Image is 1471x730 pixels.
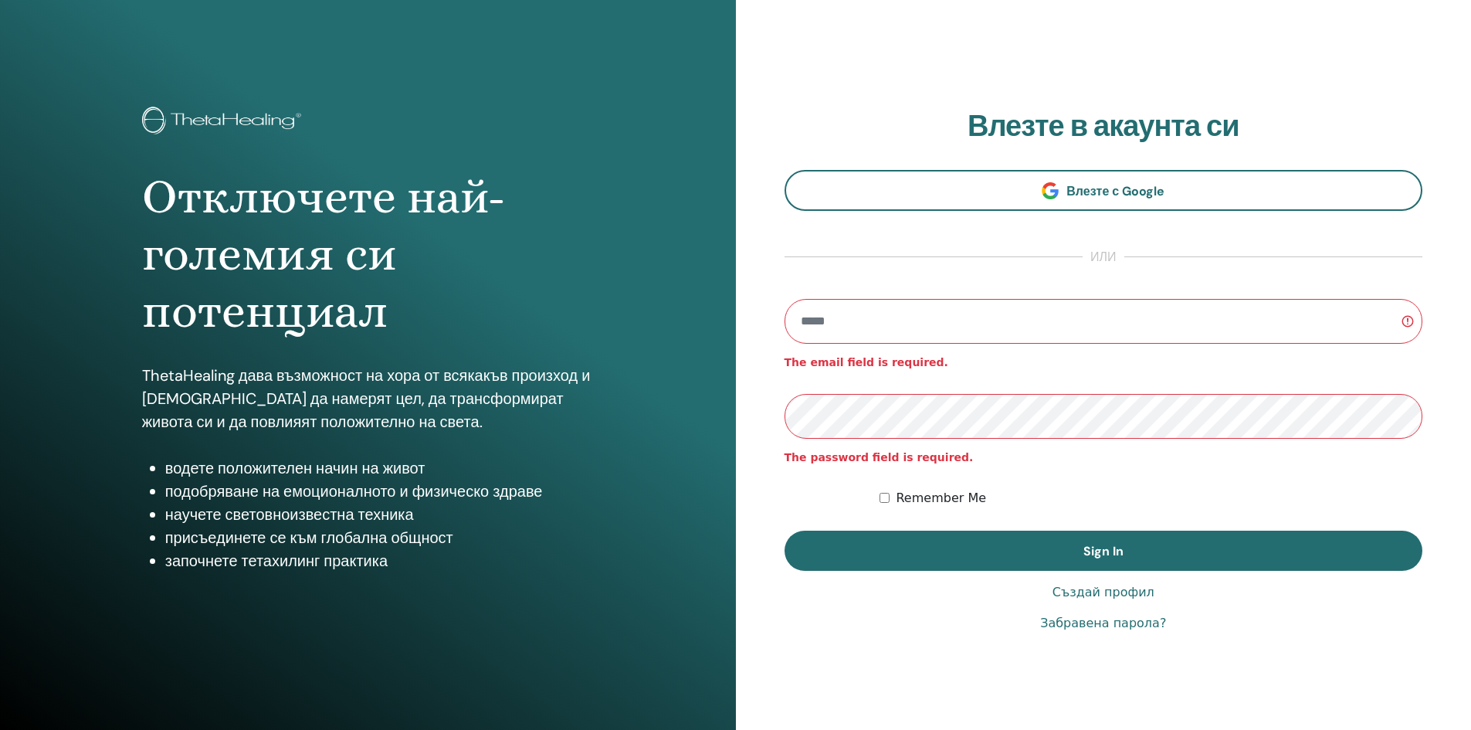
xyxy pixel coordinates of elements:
li: подобряване на емоционалното и физическо здраве [165,480,594,503]
span: Sign In [1083,543,1124,559]
h1: Отключете най-големия си потенциал [142,168,594,341]
label: Remember Me [896,489,986,508]
button: Sign In [785,531,1423,571]
li: научете световноизвестна техника [165,503,594,526]
span: или [1083,248,1124,267]
strong: The password field is required. [785,451,974,463]
p: ThetaHealing дава възможност на хора от всякакъв произход и [DEMOGRAPHIC_DATA] да намерят цел, да... [142,364,594,433]
a: Създай профил [1052,583,1154,602]
div: Keep me authenticated indefinitely or until I manually logout [880,489,1422,508]
li: водете положителен начин на живот [165,457,594,480]
h2: Влезте в акаунта си [785,109,1423,144]
li: започнете тетахилинг практика [165,549,594,572]
a: Влезте с Google [785,170,1423,211]
li: присъединете се към глобална общност [165,526,594,549]
strong: The email field is required. [785,356,948,368]
a: Забравена парола? [1040,614,1166,633]
span: Влезте с Google [1066,183,1164,199]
